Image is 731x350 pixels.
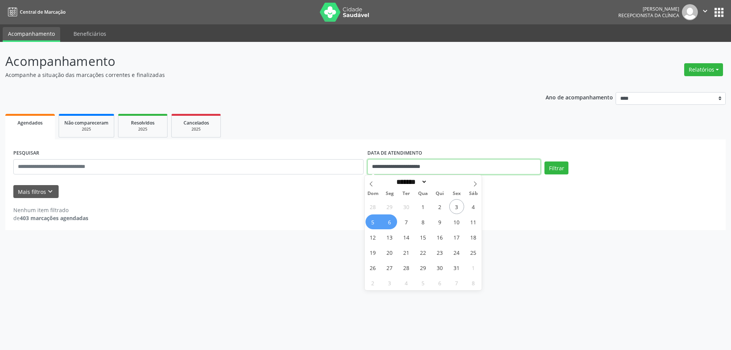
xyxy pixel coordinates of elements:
span: Novembro 6, 2025 [433,275,447,290]
span: Outubro 7, 2025 [399,214,414,229]
span: Seg [381,191,398,196]
span: Setembro 28, 2025 [365,199,380,214]
span: Outubro 6, 2025 [382,214,397,229]
span: Setembro 30, 2025 [399,199,414,214]
span: Recepcionista da clínica [618,12,679,19]
span: Resolvidos [131,120,155,126]
span: Outubro 12, 2025 [365,230,380,245]
span: Outubro 20, 2025 [382,245,397,260]
span: Outubro 29, 2025 [416,260,431,275]
p: Acompanhe a situação das marcações correntes e finalizadas [5,71,509,79]
span: Outubro 11, 2025 [466,214,481,229]
input: Year [427,178,452,186]
span: Novembro 5, 2025 [416,275,431,290]
button: Mais filtroskeyboard_arrow_down [13,185,59,198]
a: Acompanhamento [3,27,60,42]
span: Qui [431,191,448,196]
select: Month [394,178,428,186]
button: apps [712,6,726,19]
span: Outubro 19, 2025 [365,245,380,260]
span: Outubro 28, 2025 [399,260,414,275]
span: Outubro 14, 2025 [399,230,414,245]
span: Qua [415,191,431,196]
div: 2025 [64,126,109,132]
span: Outubro 30, 2025 [433,260,447,275]
span: Outubro 15, 2025 [416,230,431,245]
span: Ter [398,191,415,196]
span: Outubro 21, 2025 [399,245,414,260]
span: Setembro 29, 2025 [382,199,397,214]
a: Central de Marcação [5,6,65,18]
span: Dom [365,191,381,196]
label: DATA DE ATENDIMENTO [367,147,422,159]
span: Outubro 10, 2025 [449,214,464,229]
p: Acompanhamento [5,52,509,71]
span: Outubro 4, 2025 [466,199,481,214]
span: Novembro 3, 2025 [382,275,397,290]
span: Não compareceram [64,120,109,126]
div: 2025 [177,126,215,132]
span: Outubro 24, 2025 [449,245,464,260]
span: Outubro 27, 2025 [382,260,397,275]
span: Novembro 1, 2025 [466,260,481,275]
i: keyboard_arrow_down [46,187,54,196]
div: de [13,214,88,222]
button:  [698,4,712,20]
span: Outubro 18, 2025 [466,230,481,245]
p: Ano de acompanhamento [546,92,613,102]
div: [PERSON_NAME] [618,6,679,12]
span: Outubro 2, 2025 [433,199,447,214]
span: Outubro 8, 2025 [416,214,431,229]
span: Outubro 16, 2025 [433,230,447,245]
span: Novembro 2, 2025 [365,275,380,290]
span: Outubro 23, 2025 [433,245,447,260]
span: Outubro 13, 2025 [382,230,397,245]
span: Sáb [465,191,482,196]
span: Outubro 25, 2025 [466,245,481,260]
span: Outubro 9, 2025 [433,214,447,229]
span: Cancelados [184,120,209,126]
img: img [682,4,698,20]
span: Outubro 22, 2025 [416,245,431,260]
span: Novembro 8, 2025 [466,275,481,290]
strong: 403 marcações agendadas [20,214,88,222]
a: Beneficiários [68,27,112,40]
span: Outubro 26, 2025 [365,260,380,275]
span: Novembro 4, 2025 [399,275,414,290]
div: Nenhum item filtrado [13,206,88,214]
button: Relatórios [684,63,723,76]
span: Outubro 1, 2025 [416,199,431,214]
span: Outubro 17, 2025 [449,230,464,245]
span: Sex [448,191,465,196]
label: PESQUISAR [13,147,39,159]
span: Outubro 31, 2025 [449,260,464,275]
i:  [701,7,709,15]
span: Outubro 3, 2025 [449,199,464,214]
button: Filtrar [544,161,568,174]
div: 2025 [124,126,162,132]
span: Outubro 5, 2025 [365,214,380,229]
span: Novembro 7, 2025 [449,275,464,290]
span: Agendados [18,120,43,126]
span: Central de Marcação [20,9,65,15]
